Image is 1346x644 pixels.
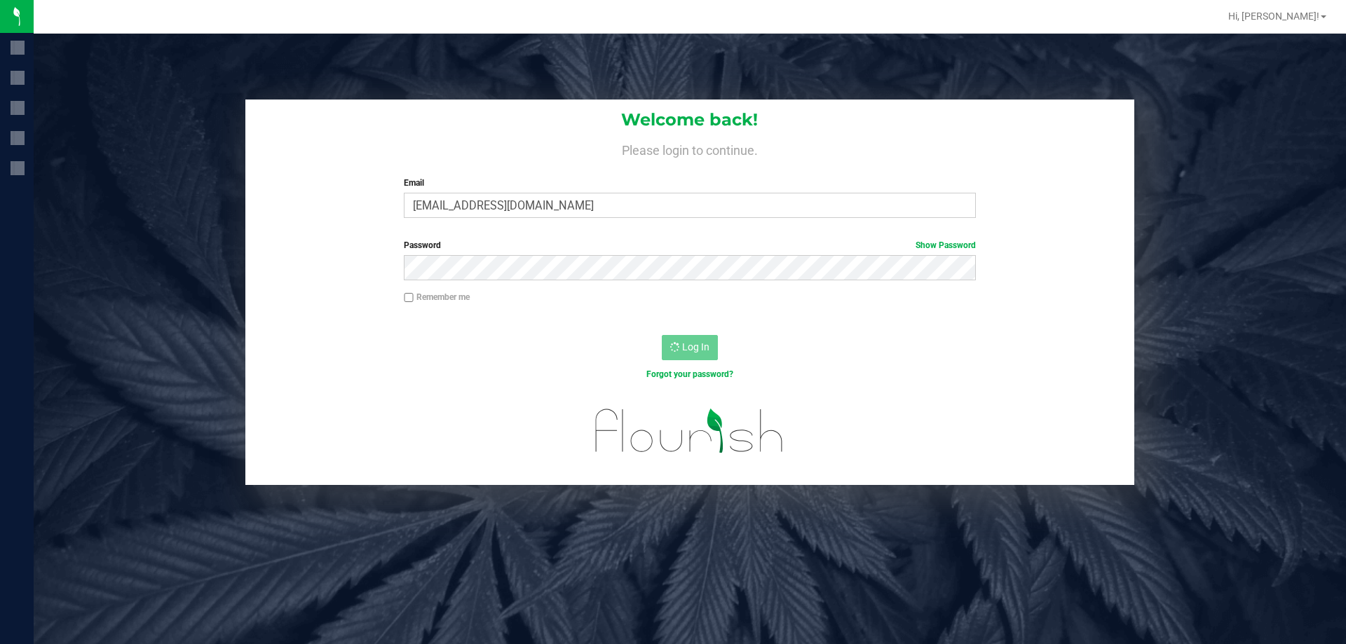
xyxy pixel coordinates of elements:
[662,335,718,360] button: Log In
[916,240,976,250] a: Show Password
[1228,11,1319,22] span: Hi, [PERSON_NAME]!
[404,177,975,189] label: Email
[404,240,441,250] span: Password
[245,140,1134,157] h4: Please login to continue.
[245,111,1134,129] h1: Welcome back!
[404,293,414,303] input: Remember me
[578,395,801,467] img: flourish_logo.svg
[404,291,470,303] label: Remember me
[646,369,733,379] a: Forgot your password?
[682,341,709,352] span: Log In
